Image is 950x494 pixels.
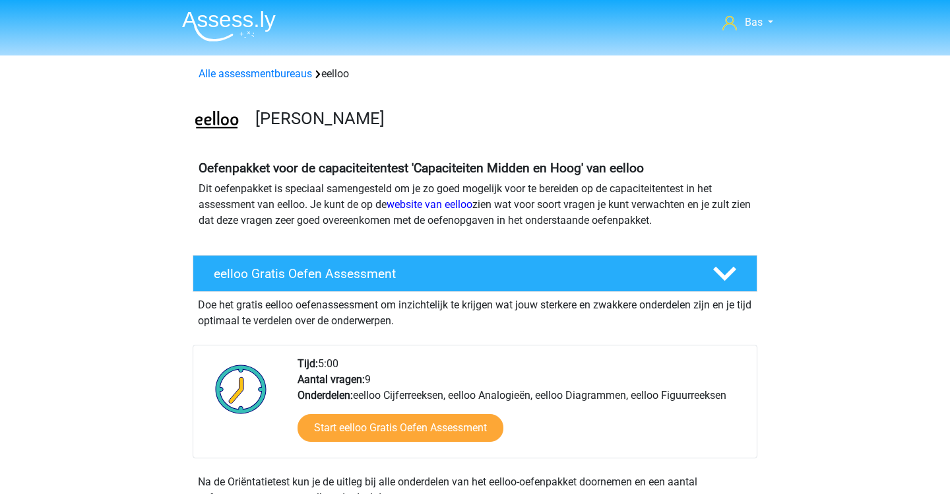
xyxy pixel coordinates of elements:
[199,160,644,176] b: Oefenpakket voor de capaciteitentest 'Capaciteiten Midden en Hoog' van eelloo
[745,16,763,28] span: Bas
[387,198,472,211] a: website van eelloo
[193,292,757,329] div: Doe het gratis eelloo oefenassessment om inzichtelijk te krijgen wat jouw sterkere en zwakkere on...
[199,67,312,80] a: Alle assessmentbureaus
[717,15,778,30] a: Bas
[298,373,365,386] b: Aantal vragen:
[182,11,276,42] img: Assessly
[199,181,751,229] p: Dit oefenpakket is speciaal samengesteld om je zo goed mogelijk voor te bereiden op de capaciteit...
[298,389,353,402] b: Onderdelen:
[193,98,240,145] img: eelloo.png
[298,357,318,370] b: Tijd:
[208,356,274,422] img: Klok
[298,414,503,442] a: Start eelloo Gratis Oefen Assessment
[187,255,763,292] a: eelloo Gratis Oefen Assessment
[214,266,691,281] h4: eelloo Gratis Oefen Assessment
[193,66,757,82] div: eelloo
[288,356,756,458] div: 5:00 9 eelloo Cijferreeksen, eelloo Analogieën, eelloo Diagrammen, eelloo Figuurreeksen
[255,108,747,129] h3: [PERSON_NAME]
